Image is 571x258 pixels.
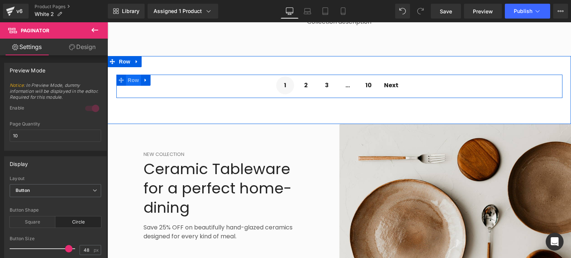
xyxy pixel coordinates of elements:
div: Assigned 1 Product [154,7,212,15]
a: Notice [10,82,24,88]
span: 1 [169,54,187,72]
a: Mobile [334,4,352,19]
a: New Library [108,4,145,19]
span: Preview [473,7,493,15]
p: New Collection [36,128,196,136]
button: Undo [395,4,410,19]
span: Publish [514,8,532,14]
div: Enable [10,105,78,113]
div: Circle [55,216,101,228]
a: Tablet [316,4,334,19]
a: Preview [464,4,502,19]
div: Button Shape [10,208,101,213]
div: v6 [15,6,24,16]
div: Page Quantity [10,121,101,127]
a: Laptop [299,4,316,19]
span: : In Preview Mode, dummy information will be displayed in the editor. Required for this module. [10,82,101,105]
a: Product Pages [35,4,108,10]
span: Row [19,52,33,63]
div: Layout [10,176,101,181]
a: Expand / Collapse [25,34,34,45]
span: White 2 [35,11,54,17]
div: Preview Mode [10,63,45,74]
div: Open Intercom Messenger [546,233,564,251]
a: v6 [3,4,29,19]
h2: Ceramic Tableware for a perfect home-dining [36,137,196,195]
span: Row [10,34,25,45]
div: Display [10,157,28,167]
button: Redo [413,4,428,19]
a: Design [55,39,109,55]
span: Next [273,54,295,72]
span: ... [231,54,249,72]
a: Desktop [281,4,299,19]
b: Button [16,187,30,193]
button: More [553,4,568,19]
span: px [94,248,100,252]
div: Button Size [10,236,101,241]
button: Publish [505,4,550,19]
span: Library [122,8,139,14]
span: Paginator [21,27,49,33]
a: Expand / Collapse [33,52,43,63]
span: 3 [210,54,228,72]
span: 2 [190,54,207,72]
span: 10 [252,54,270,72]
span: Save [440,7,452,15]
div: Square [10,216,55,228]
p: Save 25% OFF on beautifully hand-glazed ceramics designed for every kind of meal. [36,201,196,219]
